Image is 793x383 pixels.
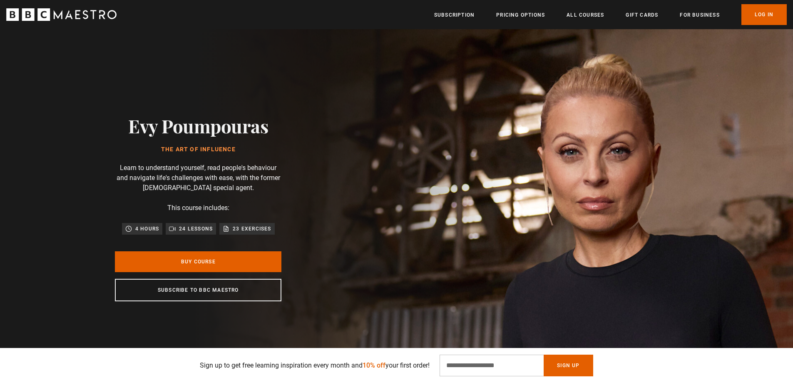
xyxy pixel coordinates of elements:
[434,4,787,25] nav: Primary
[680,11,719,19] a: For business
[567,11,604,19] a: All Courses
[115,279,281,301] a: Subscribe to BBC Maestro
[115,251,281,272] a: Buy Course
[167,203,229,213] p: This course includes:
[233,225,271,233] p: 23 exercises
[363,361,385,369] span: 10% off
[6,8,117,21] svg: BBC Maestro
[741,4,787,25] a: Log In
[626,11,658,19] a: Gift Cards
[496,11,545,19] a: Pricing Options
[434,11,475,19] a: Subscription
[135,225,159,233] p: 4 hours
[544,355,593,376] button: Sign Up
[115,163,281,193] p: Learn to understand yourself, read people's behaviour and navigate life's challenges with ease, w...
[179,225,213,233] p: 24 lessons
[200,360,430,370] p: Sign up to get free learning inspiration every month and your first order!
[128,115,268,136] h2: Evy Poumpouras
[128,146,268,153] h1: The Art of Influence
